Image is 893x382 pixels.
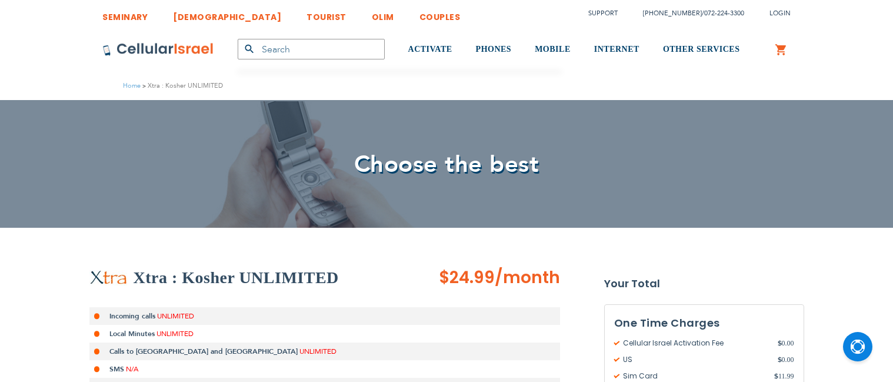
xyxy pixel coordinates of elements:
[109,329,155,338] strong: Local Minutes
[604,275,804,293] strong: Your Total
[495,266,560,290] span: /month
[614,371,774,381] span: Sim Card
[704,9,744,18] a: 072-224-3300
[157,311,194,321] span: UNLIMITED
[614,338,778,348] span: Cellular Israel Activation Fee
[439,266,495,289] span: $24.99
[123,81,141,90] a: Home
[156,329,194,338] span: UNLIMITED
[769,9,791,18] span: Login
[306,3,346,25] a: TOURIST
[535,28,571,72] a: MOBILE
[134,266,339,290] h2: Xtra : Kosher UNLIMITED
[109,347,298,356] strong: Calls to [GEOGRAPHIC_DATA] and [GEOGRAPHIC_DATA]
[238,39,385,59] input: Search
[141,80,223,91] li: Xtra : Kosher UNLIMITED
[643,9,702,18] a: [PHONE_NUMBER]
[778,338,794,348] span: 0.00
[408,45,452,54] span: ACTIVATE
[476,45,512,54] span: PHONES
[109,311,155,321] strong: Incoming calls
[594,28,639,72] a: INTERNET
[354,148,539,181] span: Choose the best
[778,338,782,348] span: $
[663,45,740,54] span: OTHER SERVICES
[102,3,148,25] a: SEMINARY
[778,354,794,365] span: 0.00
[419,3,461,25] a: COUPLES
[535,45,571,54] span: MOBILE
[594,45,639,54] span: INTERNET
[102,42,214,57] img: Cellular Israel Logo
[173,3,281,25] a: [DEMOGRAPHIC_DATA]
[631,5,744,22] li: /
[663,28,740,72] a: OTHER SERVICES
[774,371,778,381] span: $
[774,371,794,381] span: 11.99
[588,9,618,18] a: Support
[778,354,782,365] span: $
[476,28,512,72] a: PHONES
[614,354,778,365] span: US
[109,364,124,374] strong: SMS
[408,28,452,72] a: ACTIVATE
[126,364,138,374] span: N/A
[614,314,794,332] h3: One Time Charges
[89,270,128,285] img: Xtra : Kosher UNLIMITED
[372,3,394,25] a: OLIM
[299,347,336,356] span: UNLIMITED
